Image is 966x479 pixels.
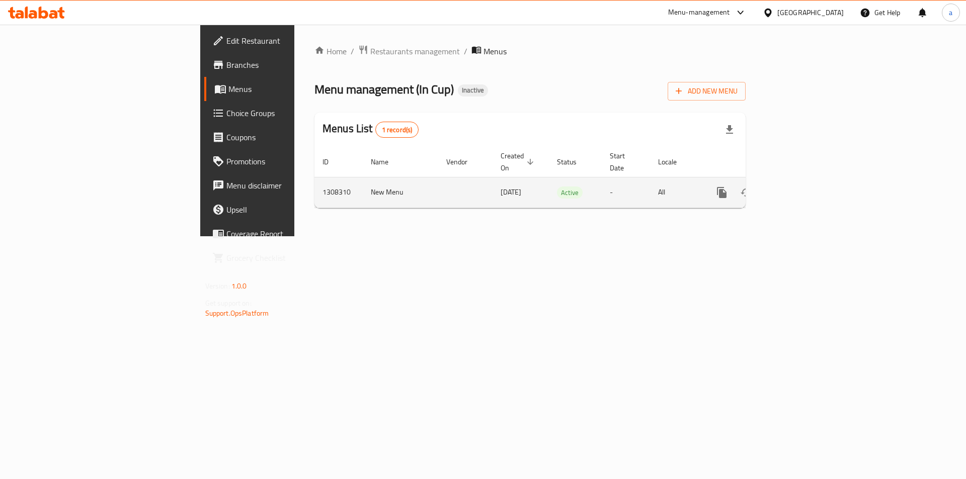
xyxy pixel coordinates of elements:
[668,7,730,19] div: Menu-management
[204,77,362,101] a: Menus
[204,246,362,270] a: Grocery Checklist
[610,150,638,174] span: Start Date
[650,177,702,208] td: All
[358,45,460,58] a: Restaurants management
[205,279,230,293] span: Version:
[226,131,354,143] span: Coupons
[226,35,354,47] span: Edit Restaurant
[676,85,738,98] span: Add New Menu
[314,78,454,101] span: Menu management ( In Cup )
[226,228,354,240] span: Coverage Report
[204,149,362,173] a: Promotions
[464,45,467,57] li: /
[363,177,438,208] td: New Menu
[226,107,354,119] span: Choice Groups
[226,204,354,216] span: Upsell
[226,155,354,167] span: Promotions
[501,150,537,174] span: Created On
[458,86,488,94] span: Inactive
[231,279,247,293] span: 1.0.0
[226,252,354,264] span: Grocery Checklist
[484,45,507,57] span: Menus
[205,297,252,310] span: Get support on:
[323,121,419,138] h2: Menus List
[949,7,952,18] span: a
[446,156,480,168] span: Vendor
[458,84,488,97] div: Inactive
[557,156,590,168] span: Status
[204,173,362,198] a: Menu disclaimer
[668,82,746,101] button: Add New Menu
[204,29,362,53] a: Edit Restaurant
[658,156,690,168] span: Locale
[371,156,401,168] span: Name
[204,222,362,246] a: Coverage Report
[370,45,460,57] span: Restaurants management
[204,101,362,125] a: Choice Groups
[557,187,583,199] span: Active
[602,177,650,208] td: -
[204,53,362,77] a: Branches
[375,122,419,138] div: Total records count
[314,45,746,58] nav: breadcrumb
[501,185,521,199] span: [DATE]
[205,307,269,320] a: Support.OpsPlatform
[323,156,342,168] span: ID
[314,147,815,208] table: enhanced table
[226,179,354,191] span: Menu disclaimer
[702,147,815,177] th: Actions
[777,7,844,18] div: [GEOGRAPHIC_DATA]
[710,180,734,205] button: more
[204,198,362,222] a: Upsell
[226,59,354,71] span: Branches
[717,118,742,142] div: Export file
[228,83,354,95] span: Menus
[204,125,362,149] a: Coupons
[376,125,419,135] span: 1 record(s)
